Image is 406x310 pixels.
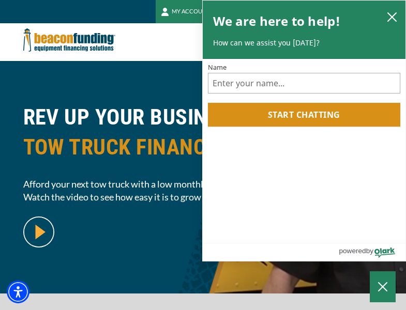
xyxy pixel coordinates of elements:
[213,38,396,48] p: How can we assist you [DATE]?
[208,64,401,71] label: Name
[23,178,383,204] span: Afford your next tow truck with a low monthly payment. Get approved within 24 hours. Watch the vi...
[208,103,401,127] button: Start chatting
[7,281,29,303] div: Accessibility Menu
[384,9,400,24] button: close chatbox
[23,102,383,170] h1: REV UP YOUR BUSINESS
[213,11,341,32] h2: We are here to help!
[208,73,401,94] input: Name
[339,244,366,257] span: powered
[370,271,396,302] button: Close Chatbox
[23,216,54,247] img: video modal pop-up play button
[366,244,373,257] span: by
[23,132,383,162] span: TOW TRUCK FINANCING
[23,23,115,57] img: Beacon Funding Corporation logo
[339,243,405,261] a: Powered by Olark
